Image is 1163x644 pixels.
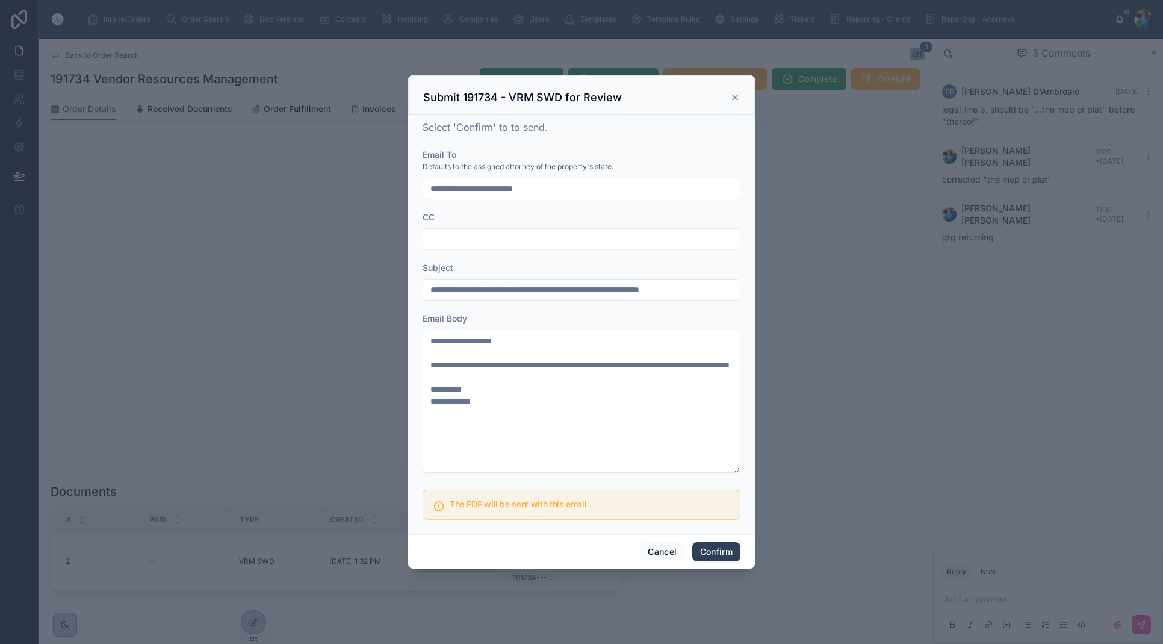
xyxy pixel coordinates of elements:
span: Defaults to the assigned attorney of the property's state. [423,162,613,172]
button: Confirm [692,542,740,561]
span: Email To [423,149,456,160]
span: Subject [423,263,453,273]
span: Email Body [423,313,467,324]
span: Select 'Confirm' to to send. [423,121,548,133]
button: Cancel [640,542,684,561]
h5: The PDF will be sent with this email. [450,500,730,508]
span: CC [423,212,435,222]
h3: Submit 191734 - VRM SWD for Review [423,90,622,105]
